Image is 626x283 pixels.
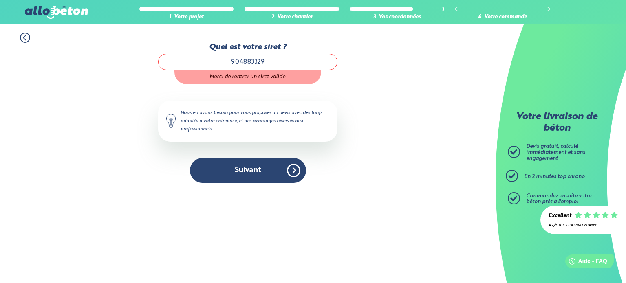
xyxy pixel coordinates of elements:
button: Suivant [190,158,306,183]
div: 1. Votre projet [139,14,234,20]
div: Merci de rentrer un siret valide. [174,70,321,84]
img: allobéton [25,6,88,19]
iframe: Help widget launcher [553,251,617,274]
div: 2. Votre chantier [245,14,339,20]
label: Quel est votre siret ? [158,43,337,52]
div: 3. Vos coordonnées [350,14,445,20]
div: 4. Votre commande [455,14,550,20]
input: Siret de votre entreprise [158,54,337,70]
div: Nous en avons besoin pour vous proposer un devis avec des tarifs adaptés à votre entreprise, et d... [158,101,337,141]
